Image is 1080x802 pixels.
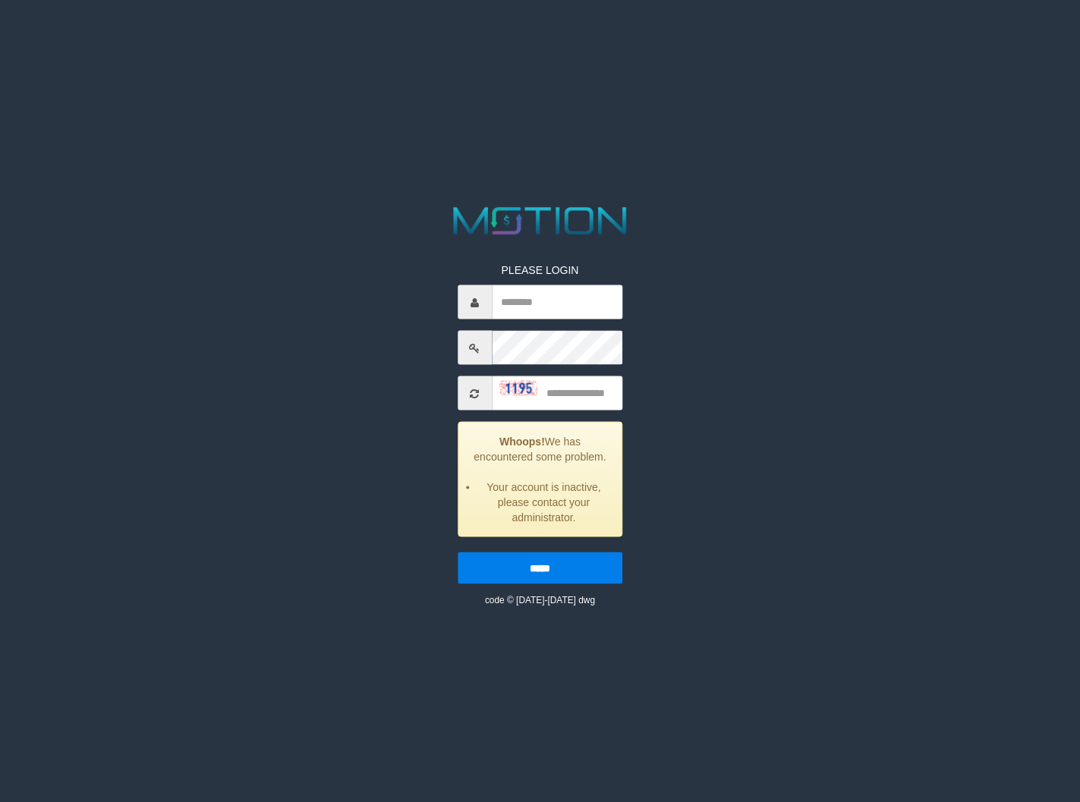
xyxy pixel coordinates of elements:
li: Your account is inactive, please contact your administrator. [477,480,610,525]
div: We has encountered some problem. [458,422,622,537]
small: code © [DATE]-[DATE] dwg [485,595,595,605]
img: captcha [499,381,537,396]
p: PLEASE LOGIN [458,263,622,278]
strong: Whoops! [499,436,545,448]
img: MOTION_logo.png [446,203,634,240]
